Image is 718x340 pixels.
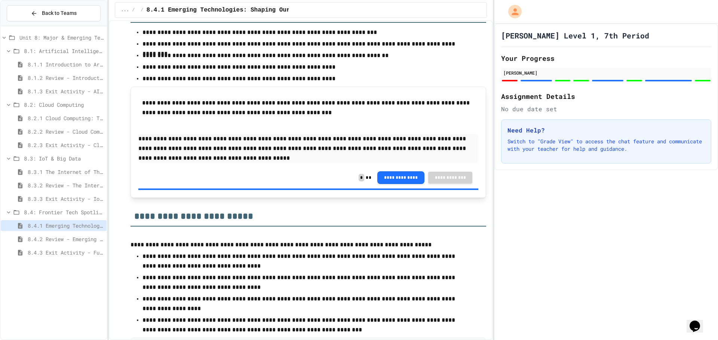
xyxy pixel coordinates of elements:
[24,101,104,109] span: 8.2: Cloud Computing
[28,195,104,203] span: 8.3.3 Exit Activity - IoT Data Detective Challenge
[28,87,104,95] span: 8.1.3 Exit Activity - AI Detective
[501,30,649,41] h1: [PERSON_NAME] Level 1, 7th Period
[503,69,709,76] div: [PERSON_NAME]
[28,222,104,230] span: 8.4.1 Emerging Technologies: Shaping Our Digital Future
[141,7,143,13] span: /
[687,310,711,333] iframe: chat widget
[28,74,104,82] span: 8.1.2 Review - Introduction to Artificial Intelligence
[500,3,524,20] div: My Account
[501,91,711,102] h2: Assignment Details
[42,9,77,17] span: Back to Teams
[28,128,104,135] span: 8.2.2 Review - Cloud Computing
[501,53,711,63] h2: Your Progress
[28,114,104,122] span: 8.2.1 Cloud Computing: Transforming the Digital World
[28,235,104,243] span: 8.4.2 Review - Emerging Technologies: Shaping Our Digital Future
[7,5,101,21] button: Back to Teams
[24,208,104,216] span: 8.4: Frontier Tech Spotlight
[28,168,104,176] span: 8.3.1 The Internet of Things and Big Data: Our Connected Digital World
[28,249,104,256] span: 8.4.3 Exit Activity - Future Tech Challenge
[19,34,104,41] span: Unit 8: Major & Emerging Technologies
[28,141,104,149] span: 8.2.3 Exit Activity - Cloud Service Detective
[24,155,104,162] span: 8.3: IoT & Big Data
[507,138,705,153] p: Switch to "Grade View" to access the chat feature and communicate with your teacher for help and ...
[28,181,104,189] span: 8.3.2 Review - The Internet of Things and Big Data
[501,105,711,113] div: No due date set
[147,6,344,15] span: 8.4.1 Emerging Technologies: Shaping Our Digital Future
[507,126,705,135] h3: Need Help?
[132,7,135,13] span: /
[28,60,104,68] span: 8.1.1 Introduction to Artificial Intelligence
[24,47,104,55] span: 8.1: Artificial Intelligence Basics
[121,7,129,13] span: ...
